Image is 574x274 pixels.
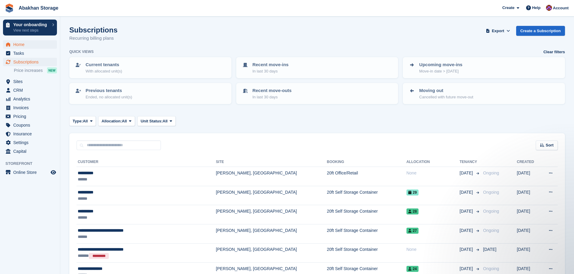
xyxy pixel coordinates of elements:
[327,157,406,167] th: Booking
[460,189,474,195] span: [DATE]
[483,228,499,233] span: Ongoing
[3,49,57,57] a: menu
[69,26,118,34] h1: Subscriptions
[122,118,127,124] span: All
[419,94,473,100] p: Cancelled with future move-out
[483,266,499,271] span: Ongoing
[69,35,118,42] p: Recurring billing plans
[327,243,406,263] td: 20ft Self Storage Container
[216,167,327,186] td: [PERSON_NAME], [GEOGRAPHIC_DATA]
[70,58,231,78] a: Current tenants With allocated unit(s)
[216,224,327,243] td: [PERSON_NAME], [GEOGRAPHIC_DATA]
[327,224,406,243] td: 20ft Self Storage Container
[14,67,57,74] a: Price increases NEW
[419,61,462,68] p: Upcoming move-ins
[516,26,565,36] a: Create a Subscription
[406,228,419,234] span: 27
[237,58,398,78] a: Recent move-ins In last 30 days
[14,68,43,73] span: Price increases
[460,208,474,214] span: [DATE]
[483,190,499,195] span: Ongoing
[16,3,61,13] a: Abakhan Storage
[406,170,460,176] div: None
[517,167,540,186] td: [DATE]
[3,138,57,147] a: menu
[403,84,564,103] a: Moving out Cancelled with future move-out
[252,87,292,94] p: Recent move-outs
[86,94,132,100] p: Ended, no allocated unit(s)
[502,5,514,11] span: Create
[3,121,57,129] a: menu
[3,95,57,103] a: menu
[460,157,481,167] th: Tenancy
[327,186,406,205] td: 20ft Self Storage Container
[483,209,499,214] span: Ongoing
[216,243,327,263] td: [PERSON_NAME], [GEOGRAPHIC_DATA]
[517,224,540,243] td: [DATE]
[532,5,541,11] span: Help
[3,130,57,138] a: menu
[13,138,49,147] span: Settings
[13,40,49,49] span: Home
[5,161,60,167] span: Storefront
[86,68,122,74] p: With allocated unit(s)
[13,23,49,27] p: Your onboarding
[517,157,540,167] th: Created
[252,94,292,100] p: In last 30 days
[13,121,49,129] span: Coupons
[13,103,49,112] span: Invoices
[13,49,49,57] span: Tasks
[13,77,49,86] span: Sites
[419,87,473,94] p: Moving out
[47,67,57,73] div: NEW
[546,142,554,148] span: Sort
[419,68,462,74] p: Move-in date > [DATE]
[237,84,398,103] a: Recent move-outs In last 30 days
[3,58,57,66] a: menu
[3,86,57,94] a: menu
[50,169,57,176] a: Preview store
[13,86,49,94] span: CRM
[137,116,176,126] button: Unit Status: All
[3,168,57,177] a: menu
[492,28,504,34] span: Export
[98,116,135,126] button: Allocation: All
[460,227,474,234] span: [DATE]
[5,4,14,13] img: stora-icon-8386f47178a22dfd0bd8f6a31ec36ba5ce8667c1dd55bd0f319d3a0aa187defe.svg
[543,49,565,55] a: Clear filters
[485,26,511,36] button: Export
[13,95,49,103] span: Analytics
[77,157,216,167] th: Customer
[86,87,132,94] p: Previous tenants
[13,112,49,121] span: Pricing
[3,40,57,49] a: menu
[403,58,564,78] a: Upcoming move-ins Move-in date > [DATE]
[3,112,57,121] a: menu
[3,147,57,155] a: menu
[406,246,460,253] div: None
[406,157,460,167] th: Allocation
[3,20,57,35] a: Your onboarding View next steps
[69,116,96,126] button: Type: All
[3,103,57,112] a: menu
[460,170,474,176] span: [DATE]
[460,266,474,272] span: [DATE]
[13,58,49,66] span: Subscriptions
[13,28,49,33] p: View next steps
[141,118,163,124] span: Unit Status:
[13,147,49,155] span: Capital
[13,168,49,177] span: Online Store
[70,84,231,103] a: Previous tenants Ended, no allocated unit(s)
[483,247,496,252] span: [DATE]
[517,243,540,263] td: [DATE]
[69,49,94,54] h6: Quick views
[483,171,499,175] span: Ongoing
[406,189,419,195] span: 29
[406,266,419,272] span: 24
[102,118,122,124] span: Allocation:
[546,5,552,11] img: William Abakhan
[73,118,83,124] span: Type:
[406,208,419,214] span: 28
[163,118,168,124] span: All
[216,157,327,167] th: Site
